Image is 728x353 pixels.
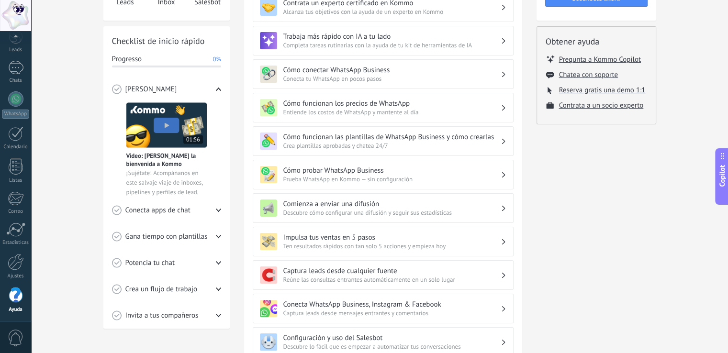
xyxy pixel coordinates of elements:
div: Chats [2,77,30,84]
h3: Cómo conectar WhatsApp Business [283,66,501,75]
button: Contrata a un socio experto [559,101,644,110]
div: Ayuda [2,307,30,313]
span: Progresso [112,55,142,64]
span: Gana tiempo con plantillas [125,232,208,242]
div: Listas [2,177,30,184]
h3: Impulsa tus ventas en 5 pasos [283,233,501,242]
div: Calendario [2,144,30,150]
span: Captura leads desde mensajes entrantes y comentarios [283,309,501,317]
span: Copilot [717,165,727,187]
span: Conecta tu WhatsApp en pocos pasos [283,75,501,83]
h2: Checklist de inicio rápido [112,35,221,47]
h3: Configuración y uso del Salesbot [283,333,501,342]
h3: Trabaja más rápido con IA a tu lado [283,32,501,41]
h3: Captura leads desde cualquier fuente [283,266,501,276]
span: Invita a tus compañeros [125,311,199,320]
span: [PERSON_NAME] [125,85,177,94]
span: Prueba WhatsApp en Kommo — sin configuración [283,175,501,183]
span: 0% [213,55,221,64]
h3: Cómo funcionan los precios de WhatsApp [283,99,501,108]
span: Alcanza tus objetivos con la ayuda de un experto en Kommo [283,8,501,16]
span: Conecta apps de chat [125,206,190,215]
div: WhatsApp [2,110,29,119]
h3: Cómo funcionan las plantillas de WhatsApp Business y cómo crearlas [283,132,501,142]
span: Completa tareas rutinarias con la ayuda de tu kit de herramientas de IA [283,41,501,49]
h3: Conecta WhatsApp Business, Instagram & Facebook [283,300,501,309]
img: Meet video [126,102,207,148]
span: Vídeo: [PERSON_NAME] la bienvenida a Kommo [126,152,207,168]
span: Reúne las consultas entrantes automáticamente en un solo lugar [283,276,501,284]
h2: Obtener ayuda [546,35,647,47]
span: Potencia tu chat [125,258,175,268]
div: Estadísticas [2,240,30,246]
span: Descubre lo fácil que es empezar a automatizar tus conversaciones [283,342,501,351]
h3: Comienza a enviar una difusión [283,199,501,209]
span: ¡Sujétate! Acompáñanos en este salvaje viaje de inboxes, pipelines y perfiles de lead. [126,168,207,197]
span: Descubre cómo configurar una difusión y seguir sus estadísticas [283,209,501,217]
span: Entiende los costos de WhatsApp y mantente al día [283,108,501,116]
h3: Cómo probar WhatsApp Business [283,166,501,175]
button: Reserva gratis una demo 1:1 [559,86,646,95]
span: Crea un flujo de trabajo [125,285,198,294]
div: Ajustes [2,273,30,279]
button: Pregunta a Kommo Copilot [559,55,641,64]
span: Crea plantillas aprobadas y chatea 24/7 [283,142,501,150]
div: Leads [2,47,30,53]
span: Ten resultados rápidos con tan solo 5 acciones y empieza hoy [283,242,501,250]
div: Correo [2,209,30,215]
button: Chatea con soporte [559,70,618,79]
